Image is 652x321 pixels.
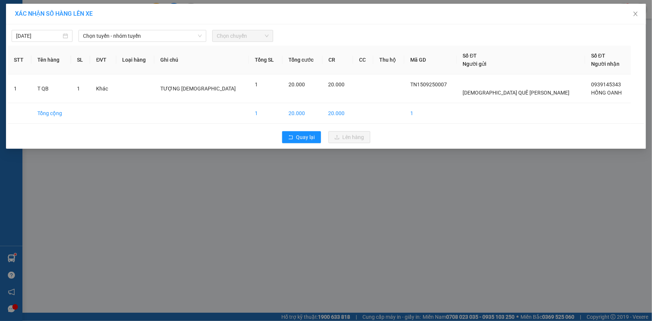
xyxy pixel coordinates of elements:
[31,46,71,74] th: Tên hàng
[31,103,71,124] td: Tổng cộng
[90,74,116,103] td: Khác
[288,81,305,87] span: 20.000
[296,133,315,141] span: Quay lại
[373,46,404,74] th: Thu hộ
[591,61,619,67] span: Người nhận
[282,103,322,124] td: 20.000
[249,46,282,74] th: Tổng SL
[71,46,90,74] th: SL
[591,90,622,96] span: HỒNG OANH
[410,81,447,87] span: TN1509250007
[90,46,116,74] th: ĐVT
[625,4,646,25] button: Close
[160,86,236,92] span: TƯỢNG [DEMOGRAPHIC_DATA]
[322,103,353,124] td: 20.000
[353,46,373,74] th: CC
[591,53,605,59] span: Số ĐT
[282,131,321,143] button: rollbackQuay lại
[8,46,31,74] th: STT
[591,81,621,87] span: 0939145343
[633,11,639,17] span: close
[463,53,477,59] span: Số ĐT
[8,74,31,103] td: 1
[77,86,80,92] span: 1
[198,34,202,38] span: down
[328,81,345,87] span: 20.000
[16,32,61,40] input: 15/09/2025
[463,61,487,67] span: Người gửi
[322,46,353,74] th: CR
[404,103,457,124] td: 1
[328,131,370,143] button: uploadLên hàng
[282,46,322,74] th: Tổng cước
[404,46,457,74] th: Mã GD
[31,74,71,103] td: T QB
[288,135,293,141] span: rollback
[255,81,258,87] span: 1
[463,90,570,96] span: [DEMOGRAPHIC_DATA] QUÊ [PERSON_NAME]
[249,103,282,124] td: 1
[116,46,155,74] th: Loại hàng
[154,46,249,74] th: Ghi chú
[15,10,93,17] span: XÁC NHẬN SỐ HÀNG LÊN XE
[83,30,202,41] span: Chọn tuyến - nhóm tuyến
[217,30,269,41] span: Chọn chuyến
